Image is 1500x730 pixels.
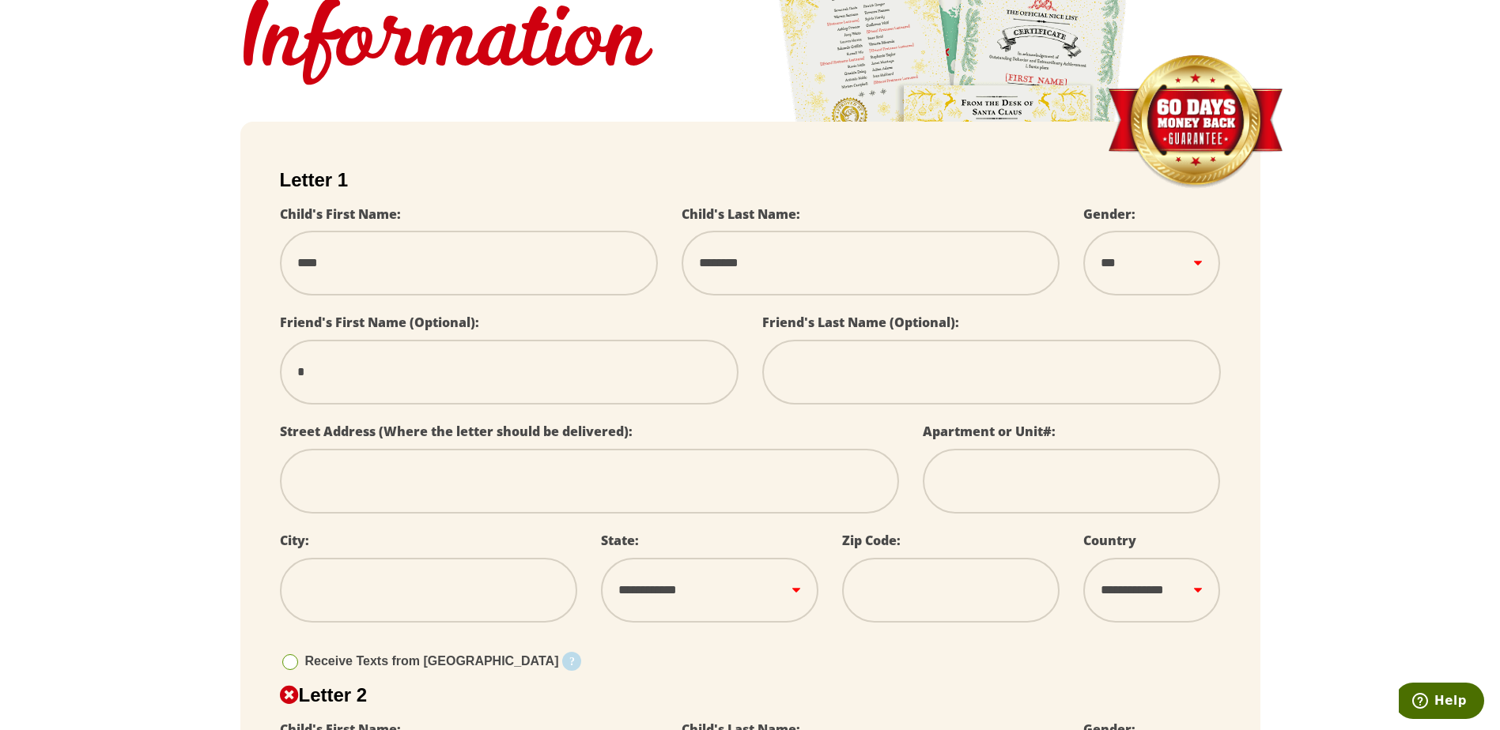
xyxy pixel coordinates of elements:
[280,205,401,223] label: Child's First Name:
[682,205,800,223] label: Child's Last Name:
[601,532,639,549] label: State:
[1106,55,1284,190] img: Money Back Guarantee
[280,532,309,549] label: City:
[1399,683,1484,722] iframe: Opens a widget where you can find more information
[280,423,633,440] label: Street Address (Where the letter should be delivered):
[842,532,901,549] label: Zip Code:
[1083,532,1136,549] label: Country
[280,684,1221,706] h2: Letter 2
[280,169,1221,191] h2: Letter 1
[762,314,959,331] label: Friend's Last Name (Optional):
[280,314,479,331] label: Friend's First Name (Optional):
[923,423,1056,440] label: Apartment or Unit#:
[305,654,559,668] span: Receive Texts from [GEOGRAPHIC_DATA]
[1083,205,1135,223] label: Gender:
